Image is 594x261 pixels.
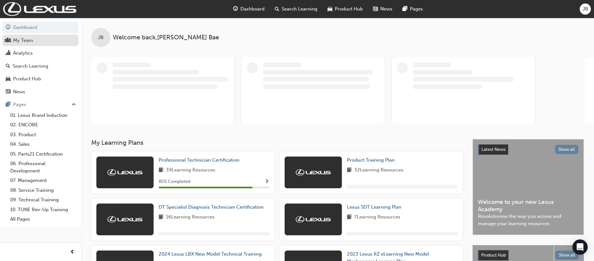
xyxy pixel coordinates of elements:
a: news-iconNews [368,3,397,16]
div: My Team [13,37,33,44]
h3: My Learning Plans [91,139,462,146]
a: Lexus SDT Learning Plan [347,204,404,211]
span: Search Learning [282,5,317,13]
span: Revolutionise the way you access and manage your learning resources. [478,213,578,227]
span: guage-icon [6,25,10,30]
a: 2024 Lexus LBX New Model Technical Training [159,251,264,258]
a: 06. Professional Development [8,159,79,176]
a: My Team [3,35,79,46]
span: Professional Technician Certification [159,157,239,163]
a: Search Learning [3,60,79,72]
span: up-icon [72,101,76,109]
div: Search Learning [13,63,48,70]
a: 01. Lexus Brand Induction [8,110,79,120]
span: Latest News [481,147,506,152]
span: car-icon [328,5,332,13]
span: Lexus SDT Learning Plan [347,204,401,210]
a: Product Hub [3,73,79,85]
button: Show all [555,145,579,154]
span: book-icon [159,213,163,221]
button: Show Progress [265,178,269,186]
a: 05. Parts21 Certification [8,149,79,159]
span: 32 Learning Resources [354,166,404,174]
span: News [380,5,392,13]
div: Pages [13,101,26,108]
a: Product Training Plan [347,157,397,164]
span: guage-icon [233,5,238,13]
span: book-icon [347,213,352,221]
a: News [3,86,79,98]
div: Open Intercom Messenger [572,239,588,255]
span: Product Hub [335,5,363,13]
a: Professional Technician Certification [159,157,242,164]
span: Welcome to your new Lexus Academy [478,198,578,213]
div: Product Hub [13,75,41,83]
span: 85 % Completed [159,178,190,185]
a: search-iconSearch Learning [270,3,322,16]
a: 08. Service Training [8,185,79,195]
a: Product HubShow all [478,250,579,260]
span: 16 Learning Resources [166,213,215,221]
span: 7 Learning Resources [354,213,400,221]
span: Pages [410,5,423,13]
a: Dashboard [3,22,79,33]
span: 2024 Lexus LBX New Model Technical Training [159,251,262,257]
a: 10. TUNE Rev-Up Training [8,205,79,215]
a: 09. Technical Training [8,195,79,205]
span: DT Specialist Diagnosis Technician Certification [159,204,264,210]
a: 07. Management [8,176,79,185]
a: Analytics [3,47,79,59]
a: 03. Product [8,130,79,140]
span: car-icon [6,76,10,82]
button: DashboardMy TeamAnalyticsSearch LearningProduct HubNews [3,20,79,99]
a: 02. ENCORE [8,120,79,130]
button: Pages [3,99,79,110]
a: car-iconProduct Hub [322,3,368,16]
span: Product Training Plan [347,157,395,163]
span: chart-icon [6,50,10,56]
button: Show all [555,251,579,260]
a: Latest NewsShow all [478,144,578,155]
span: book-icon [159,166,163,174]
img: Trak [107,169,142,176]
a: All Pages [8,214,79,224]
span: Welcome back , [PERSON_NAME] Bae [113,34,219,41]
div: News [13,88,25,96]
span: Show Progress [265,179,269,185]
span: prev-icon [70,248,75,256]
a: DT Specialist Diagnosis Technician Certification [159,204,266,211]
span: news-icon [373,5,378,13]
span: Product Hub [481,252,506,258]
a: pages-iconPages [397,3,428,16]
div: Analytics [13,50,33,57]
span: news-icon [6,89,10,95]
span: search-icon [275,5,279,13]
a: Latest NewsShow allWelcome to your new Lexus AcademyRevolutionise the way you access and manage y... [473,139,584,235]
span: pages-icon [6,102,10,108]
span: JB [98,34,104,41]
span: JB [583,5,588,13]
a: 04. Sales [8,139,79,149]
span: pages-icon [403,5,407,13]
span: people-icon [6,38,10,43]
img: Trak [296,216,331,223]
button: JB [580,3,591,15]
img: Trak [107,216,142,223]
span: book-icon [347,166,352,174]
a: guage-iconDashboard [228,3,270,16]
span: search-icon [6,64,10,69]
img: Trak [3,2,76,16]
span: 39 Learning Resources [166,166,215,174]
span: Dashboard [240,5,265,13]
img: Trak [296,169,331,176]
